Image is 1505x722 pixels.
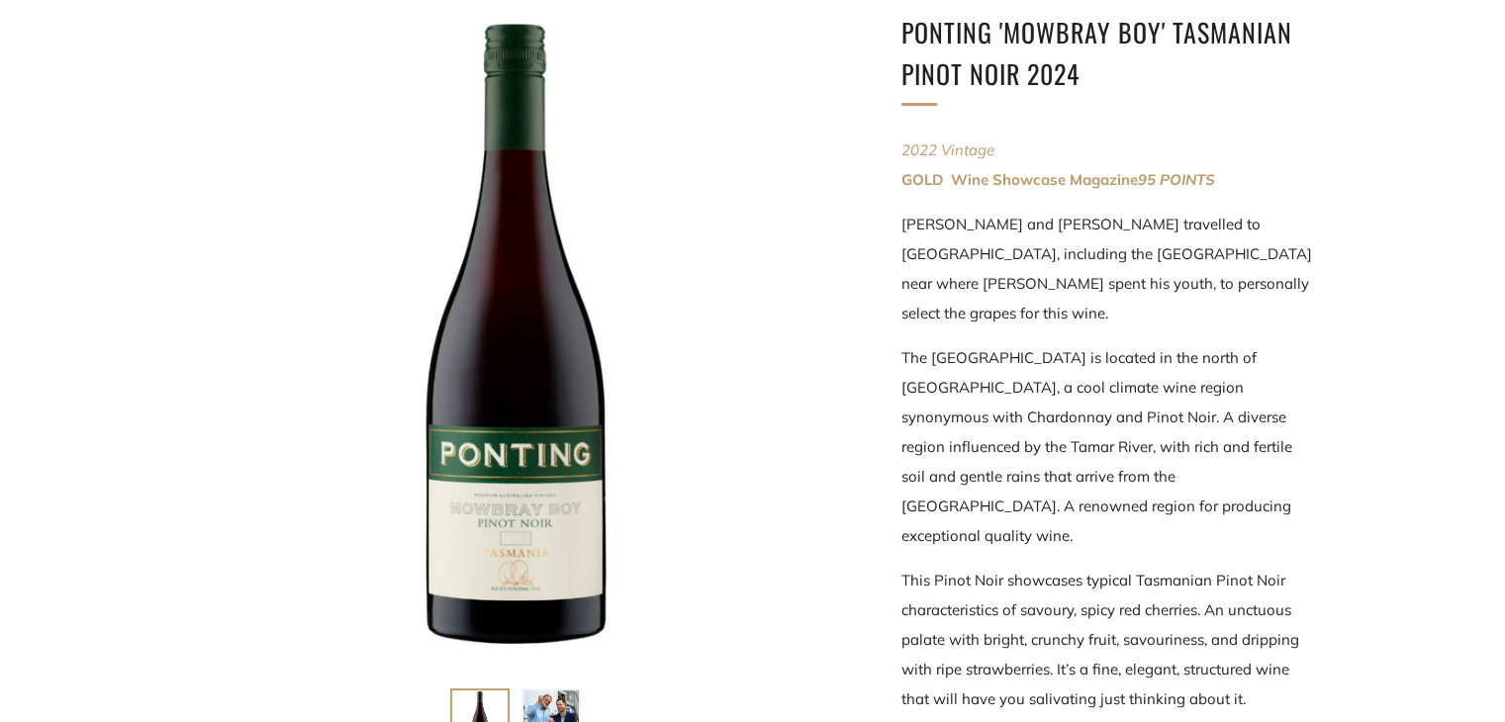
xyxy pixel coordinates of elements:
p: The [GEOGRAPHIC_DATA] is located in the north of [GEOGRAPHIC_DATA], a cool climate wine region sy... [901,343,1317,551]
em: 2022 Vintage [901,140,994,159]
p: [PERSON_NAME] and [PERSON_NAME] travelled to [GEOGRAPHIC_DATA], including the [GEOGRAPHIC_DATA] n... [901,210,1317,328]
span: GOLD Wine Showcase Magazine [901,170,1138,189]
h1: Ponting 'Mowbray Boy' Tasmanian Pinot Noir 2024 [901,12,1317,94]
span: 95 POINTS [1138,170,1215,189]
p: This Pinot Noir showcases typical Tasmanian Pinot Noir characteristics of savoury, spicy red cher... [901,566,1317,714]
